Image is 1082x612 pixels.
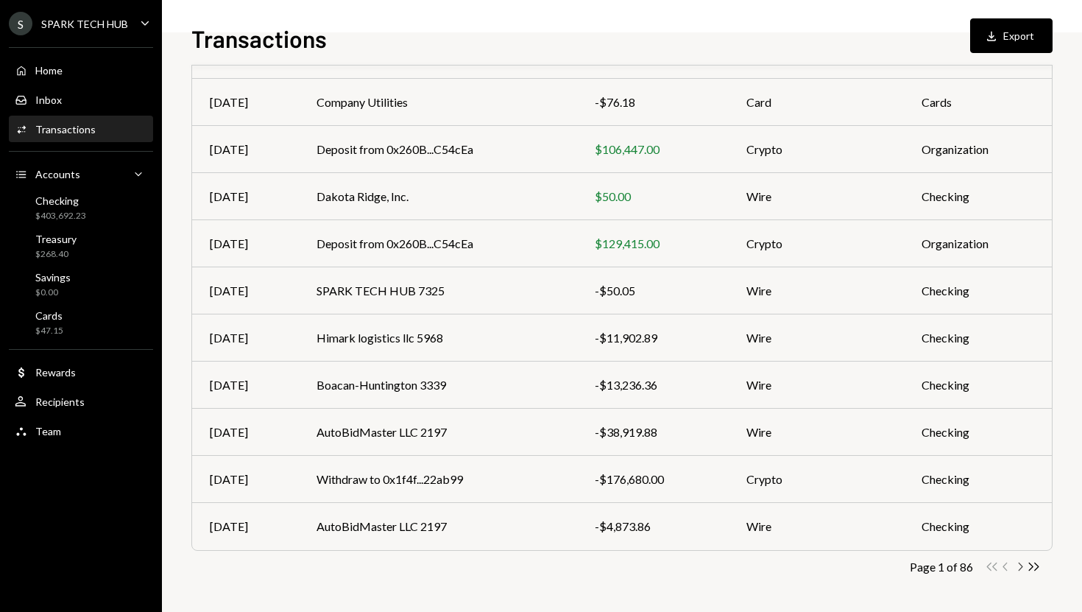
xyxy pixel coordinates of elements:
div: [DATE] [210,423,281,441]
div: -$13,236.36 [595,376,711,394]
a: Inbox [9,86,153,113]
a: Cards$47.15 [9,305,153,340]
td: Card [729,79,904,126]
div: Team [35,425,61,437]
td: Checking [904,503,1052,550]
td: Himark logistics llc 5968 [299,314,577,362]
button: Export [970,18,1053,53]
a: Transactions [9,116,153,142]
div: $47.15 [35,325,63,337]
a: Recipients [9,388,153,415]
div: -$76.18 [595,94,711,111]
td: Checking [904,267,1052,314]
div: [DATE] [210,376,281,394]
div: SPARK TECH HUB [41,18,128,30]
td: Company Utilities [299,79,577,126]
h1: Transactions [191,24,327,53]
div: [DATE] [210,188,281,205]
div: Cards [35,309,63,322]
a: Rewards [9,359,153,385]
div: -$38,919.88 [595,423,711,441]
div: [DATE] [210,329,281,347]
td: Checking [904,409,1052,456]
a: Savings$0.00 [9,267,153,302]
td: Deposit from 0x260B...C54cEa [299,220,577,267]
td: SPARK TECH HUB 7325 [299,267,577,314]
td: Wire [729,267,904,314]
a: Team [9,418,153,444]
td: Wire [729,503,904,550]
td: Deposit from 0x260B...C54cEa [299,126,577,173]
td: Boacan-Huntington 3339 [299,362,577,409]
div: $106,447.00 [595,141,711,158]
td: Wire [729,409,904,456]
div: -$11,902.89 [595,329,711,347]
div: [DATE] [210,518,281,535]
td: AutoBidMaster LLC 2197 [299,409,577,456]
td: Dakota Ridge, Inc. [299,173,577,220]
div: [DATE] [210,94,281,111]
div: $403,692.23 [35,210,86,222]
td: Cards [904,79,1052,126]
td: Crypto [729,126,904,173]
td: Withdraw to 0x1f4f...22ab99 [299,456,577,503]
div: -$50.05 [595,282,711,300]
div: Treasury [35,233,77,245]
td: Organization [904,220,1052,267]
div: S [9,12,32,35]
div: Accounts [35,168,80,180]
td: Wire [729,362,904,409]
div: -$176,680.00 [595,471,711,488]
td: Organization [904,126,1052,173]
div: [DATE] [210,282,281,300]
td: Checking [904,456,1052,503]
td: Checking [904,362,1052,409]
a: Home [9,57,153,83]
div: Recipients [35,395,85,408]
td: Wire [729,314,904,362]
td: Wire [729,173,904,220]
td: Checking [904,173,1052,220]
a: Checking$403,692.23 [9,190,153,225]
td: Checking [904,314,1052,362]
div: [DATE] [210,235,281,253]
div: [DATE] [210,471,281,488]
div: $268.40 [35,248,77,261]
div: $129,415.00 [595,235,711,253]
div: [DATE] [210,141,281,158]
div: Checking [35,194,86,207]
a: Accounts [9,161,153,187]
td: Crypto [729,220,904,267]
div: Rewards [35,366,76,379]
a: Treasury$268.40 [9,228,153,264]
td: Crypto [729,456,904,503]
td: AutoBidMaster LLC 2197 [299,503,577,550]
div: $50.00 [595,188,711,205]
div: Page 1 of 86 [910,560,973,574]
div: Savings [35,271,71,284]
div: Transactions [35,123,96,136]
div: -$4,873.86 [595,518,711,535]
div: Inbox [35,94,62,106]
div: $0.00 [35,286,71,299]
div: Home [35,64,63,77]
